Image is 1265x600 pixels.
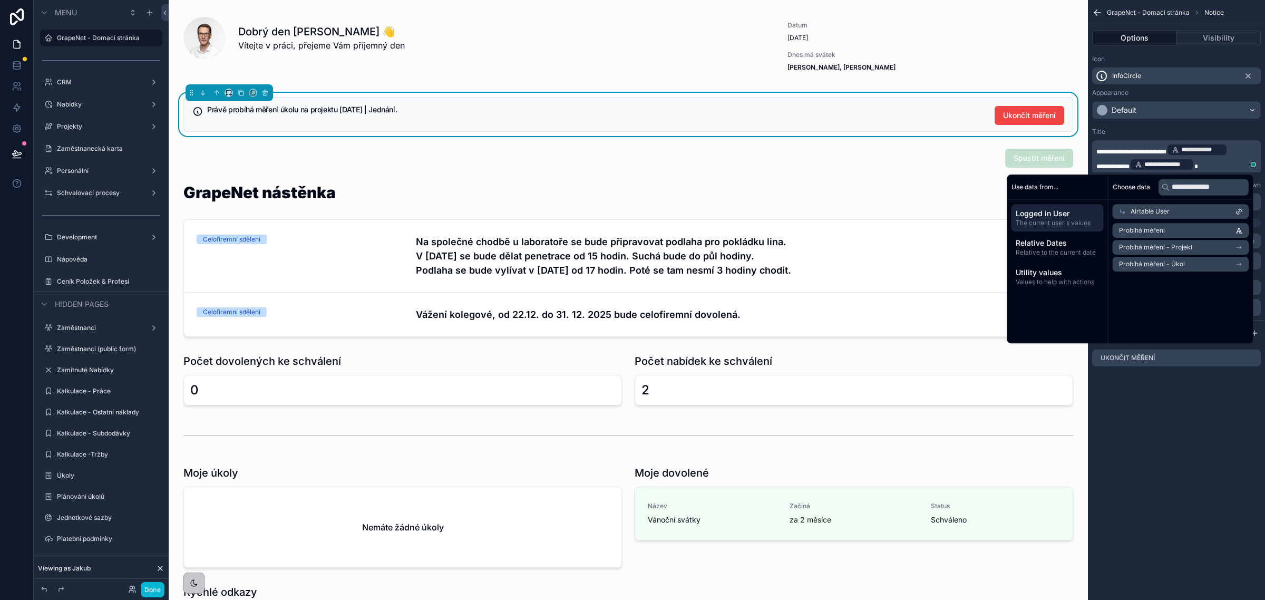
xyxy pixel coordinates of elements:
label: Title [1092,128,1105,136]
span: Relative to the current date [1016,248,1099,257]
span: Notice [1204,8,1224,17]
label: Jednotkové sazby [57,514,160,522]
label: Kalkulace - Práce [57,387,160,395]
button: Visibility [1177,31,1261,45]
label: Úkoly [57,471,160,480]
label: Ukončit měření [1101,354,1155,362]
span: Use data from... [1011,183,1058,191]
label: Personální [57,167,145,175]
button: Default [1092,101,1261,119]
label: Nápověda [57,255,160,264]
label: Kalkulace - Subdodávky [57,429,160,438]
span: Utility values [1016,267,1099,278]
label: Platební podmínky [57,535,160,543]
label: Appearance [1092,89,1128,97]
h5: Právě probíhá měření úkolu na projektu 29-09-2025 | Jednání. [207,106,986,113]
label: Projekty [57,122,145,131]
button: Done [141,582,164,597]
span: Ukončit měření [1003,110,1056,121]
span: Airtable User [1131,207,1170,216]
span: Values to help with actions [1016,278,1099,286]
label: Zaměstnanci [57,324,145,332]
label: Zaměstnanci (public form) [57,345,160,353]
label: Kalkulace -Tržby [57,450,160,459]
button: Options [1092,31,1177,45]
span: InfoCircle [1112,72,1141,80]
span: GrapeNet - Domací stránka [1107,8,1190,17]
label: Zaměstnanecká karta [57,144,160,153]
span: Choose data [1113,183,1150,191]
label: Ceník Položek & Profesí [57,277,160,286]
span: The current user's values [1016,219,1099,227]
label: Plánování úkolů [57,492,160,501]
span: Menu [55,7,77,18]
div: scrollable content [1092,140,1261,172]
label: CRM [57,78,145,86]
label: GrapeNet - Domací stránka [57,34,156,42]
label: Schvalovací procesy [57,189,145,197]
span: Relative Dates [1016,238,1099,248]
label: Development [57,233,145,241]
span: Logged in User [1016,208,1099,219]
label: Nabídky [57,100,145,109]
div: scrollable content [1007,200,1108,295]
label: Kalkulace - Ostatní náklady [57,408,160,417]
label: Zamítnuté Nabídky [57,366,160,374]
div: Default [1112,105,1136,115]
span: Viewing as Jakub [38,564,91,573]
div: To enrich screen reader interactions, please activate Accessibility in Grammarly extension settings [1096,142,1259,172]
span: Hidden pages [55,299,109,309]
label: Icon [1092,55,1105,63]
button: Ukončit měření [995,106,1064,125]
